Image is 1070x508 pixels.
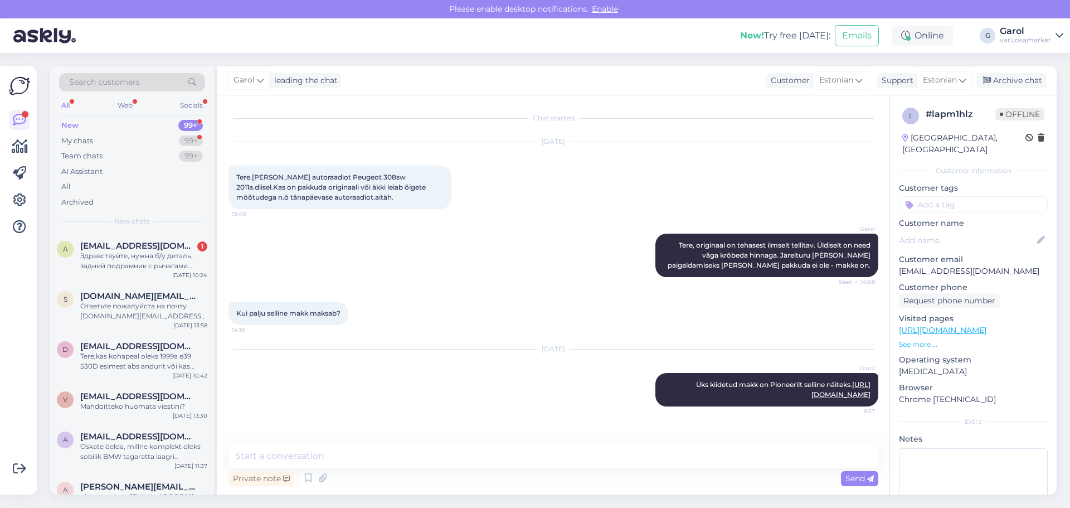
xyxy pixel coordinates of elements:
[234,74,255,86] span: Garol
[877,75,913,86] div: Support
[80,301,207,321] div: Ответьте пожалуйста на почту [DOMAIN_NAME][EMAIL_ADDRESS][DOMAIN_NAME]
[63,395,67,404] span: v
[59,98,72,113] div: All
[833,225,875,233] span: Garol
[80,241,196,251] span: aprudnikov@mail.com
[80,351,207,371] div: Tere,kas kohapeal oleks 1999a e39 530D esimest abs andurit või kas oleks võimalik tellida tänaseks?
[179,151,203,162] div: 99+
[173,321,207,330] div: [DATE] 13:58
[179,136,203,147] div: 99+
[1000,27,1063,45] a: Garolvaruosamarket
[61,136,93,147] div: My chats
[61,151,103,162] div: Team chats
[668,241,872,269] span: Tere, originaal on tehasest ilmselt tellitav. Üldiselt on need väga krõbeda hinnaga. Järelturu [P...
[899,313,1048,325] p: Visited pages
[899,340,1048,350] p: See more ...
[899,166,1048,176] div: Customer information
[899,354,1048,366] p: Operating system
[80,482,196,492] span: ayuzefovsky@yahoo.com
[819,74,853,86] span: Estonian
[899,196,1048,213] input: Add a tag
[178,120,203,131] div: 99+
[64,295,67,303] span: s
[899,182,1048,194] p: Customer tags
[899,254,1048,265] p: Customer email
[1000,27,1051,36] div: Garol
[114,216,150,226] span: New chats
[62,345,68,354] span: d
[766,75,810,86] div: Customer
[1000,36,1051,45] div: varuosamarket
[899,382,1048,394] p: Browser
[61,120,79,131] div: New
[236,173,427,201] span: Tere.[PERSON_NAME] autoraadiot Peugeot 308sw 2011a.diisel.Kas on pakkuda originaali või äkki leia...
[63,245,68,253] span: a
[228,137,878,147] div: [DATE]
[835,25,879,46] button: Emails
[69,76,140,88] span: Search customers
[173,412,207,420] div: [DATE] 13:30
[232,210,274,218] span: 13:40
[902,132,1025,156] div: [GEOGRAPHIC_DATA], [GEOGRAPHIC_DATA]
[172,271,207,279] div: [DATE] 10:24
[899,234,1035,246] input: Add name
[740,29,830,42] div: Try free [DATE]:
[80,341,196,351] span: danielmarkultcak61@gmail.com
[899,293,1000,308] div: Request phone number
[80,391,196,401] span: vjalkanen@gmail.com
[740,30,764,41] b: New!
[926,108,995,121] div: # lapm1hlz
[899,282,1048,293] p: Customer phone
[80,432,196,442] span: arriba2103@gmail.com
[228,113,878,123] div: Chat started
[174,462,207,470] div: [DATE] 11:37
[909,112,913,120] span: l
[61,166,103,177] div: AI Assistant
[588,4,621,14] span: Enable
[833,278,875,286] span: Seen ✓ 14:08
[232,326,274,334] span: 14:19
[115,98,135,113] div: Web
[236,309,341,317] span: Kui palju selline makk maksab?
[9,75,30,96] img: Askly Logo
[270,75,338,86] div: leading the chat
[80,251,207,271] div: Здравствуйте, нужна б/у деталь, задний подрамник с рычагами 770MLB
[80,401,207,412] div: Mahdoitteko huomata viestini?
[61,181,71,192] div: All
[178,98,205,113] div: Socials
[172,371,207,380] div: [DATE] 10:42
[980,28,995,43] div: G
[80,291,196,301] span: savkor.auto@gmail.com
[976,73,1047,88] div: Archive chat
[899,325,986,335] a: [URL][DOMAIN_NAME]
[696,380,870,399] span: Üks kiidetud makk on Pioneerilt selline näiteks.
[899,265,1048,277] p: [EMAIL_ADDRESS][DOMAIN_NAME]
[899,433,1048,445] p: Notes
[833,364,875,372] span: Garol
[923,74,957,86] span: Estonian
[899,394,1048,405] p: Chrome [TECHNICAL_ID]
[995,108,1044,120] span: Offline
[899,217,1048,229] p: Customer name
[63,436,68,444] span: a
[899,366,1048,378] p: [MEDICAL_DATA]
[228,344,878,354] div: [DATE]
[197,241,207,251] div: 1
[845,473,874,483] span: Send
[80,442,207,462] div: Oskate öelda, millne komplekt oleks sobilik BMW tagaratta laagri vahetuseks? Laagri siseläbimõõt ...
[228,471,294,486] div: Private note
[833,407,875,415] span: 8:57
[61,197,94,208] div: Archived
[892,26,953,46] div: Online
[63,486,68,494] span: a
[899,417,1048,427] div: Extra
